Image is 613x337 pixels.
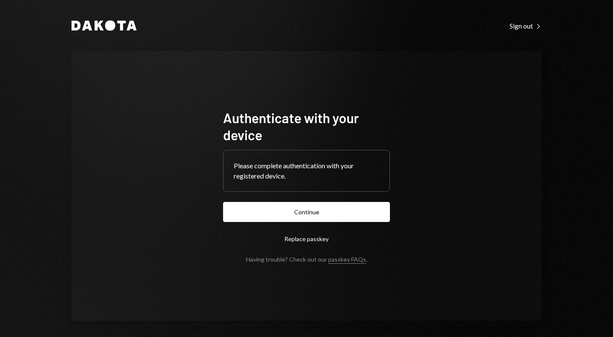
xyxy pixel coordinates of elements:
div: Having trouble? Check out our . [246,256,367,263]
button: Continue [223,202,390,222]
a: Sign out [510,21,541,30]
button: Replace passkey [223,229,390,249]
div: Please complete authentication with your registered device. [234,161,379,181]
h1: Authenticate with your device [223,109,390,143]
a: passkey FAQs [328,256,366,264]
div: Sign out [510,22,541,30]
